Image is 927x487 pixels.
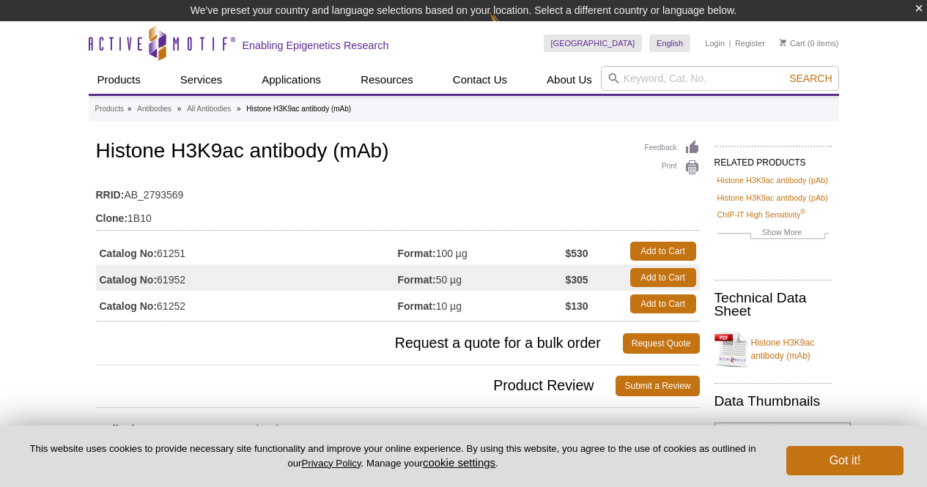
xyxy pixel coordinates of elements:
[423,456,495,469] button: cookie settings
[729,34,731,52] li: |
[187,103,231,116] a: All Antibodies
[96,179,700,203] td: AB_2793569
[96,238,398,264] td: 61251
[398,238,566,264] td: 100 µg
[717,174,828,187] a: Histone H3K9ac antibody (pAb)
[398,247,436,260] strong: Format:
[96,423,170,435] strong: Antibody Type:
[403,423,429,435] strong: Host:
[398,291,566,317] td: 10 µg
[23,442,762,470] p: This website uses cookies to provide necessary site functionality and improve your online experie...
[96,203,700,226] td: 1B10
[100,300,158,313] strong: Catalog No:
[398,264,566,291] td: 50 µg
[96,291,398,317] td: 61252
[714,395,832,408] h2: Data Thumbnails
[226,423,392,436] div: Monoclonal
[96,188,125,201] strong: RRID:
[717,208,805,221] a: ChIP-IT High Sensitivity®
[490,11,528,45] img: Change Here
[171,66,232,94] a: Services
[714,327,832,371] a: Histone H3K9ac antibody (mAb)
[714,423,851,477] img: Histone H3K9ac antibody (mAb) tested by ChIP-Seq.
[717,191,828,204] a: Histone H3K9ac antibody (pAb)
[601,66,839,91] input: Keyword, Cat. No.
[714,291,832,318] h2: Technical Data Sheet
[789,73,832,84] span: Search
[237,105,241,113] li: »
[714,146,832,172] h2: RELATED PRODUCTS
[96,140,700,165] h1: Histone H3K9ac antibody (mAb)
[645,160,700,176] a: Print
[780,34,839,52] li: (0 items)
[735,38,765,48] a: Register
[128,105,132,113] li: »
[444,66,516,94] a: Contact Us
[96,212,128,225] strong: Clone:
[565,300,588,313] strong: $130
[243,39,389,52] h2: Enabling Epigenetics Research
[800,209,805,216] sup: ®
[786,446,904,475] button: Got it!
[96,333,623,354] span: Request a quote for a bulk order
[630,268,696,287] a: Add to Cart
[95,103,124,116] a: Products
[96,376,616,396] span: Product Review
[705,38,725,48] a: Login
[616,376,699,396] a: Submit a Review
[785,72,836,85] button: Search
[398,300,436,313] strong: Format:
[253,66,330,94] a: Applications
[623,333,700,354] a: Request Quote
[137,103,171,116] a: Antibodies
[630,242,696,261] a: Add to Cart
[649,34,690,52] a: English
[177,105,182,113] li: »
[565,247,588,260] strong: $530
[565,273,588,286] strong: $305
[533,423,699,436] div: Mouse
[100,247,158,260] strong: Catalog No:
[630,294,696,313] a: Add to Cart
[780,39,786,46] img: Your Cart
[100,273,158,286] strong: Catalog No:
[352,66,422,94] a: Resources
[717,226,829,242] a: Show More
[301,458,361,469] a: Privacy Policy
[89,66,149,94] a: Products
[246,105,351,113] li: Histone H3K9ac antibody (mAb)
[96,264,398,291] td: 61952
[538,66,601,94] a: About Us
[398,273,436,286] strong: Format:
[544,34,643,52] a: [GEOGRAPHIC_DATA]
[780,38,805,48] a: Cart
[645,140,700,156] a: Feedback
